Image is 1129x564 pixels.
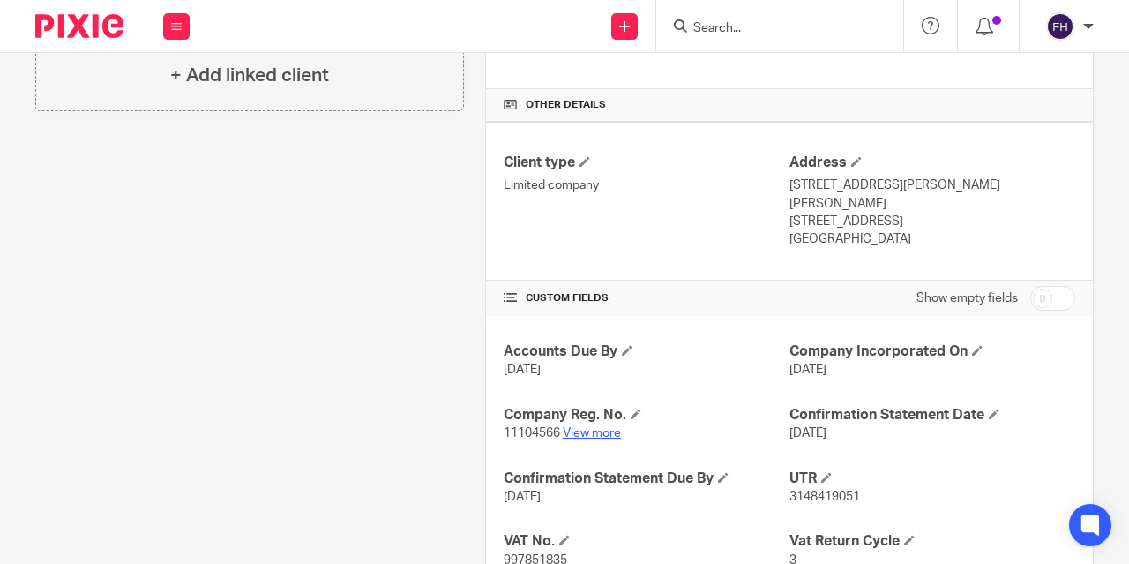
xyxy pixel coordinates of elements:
[692,21,850,37] input: Search
[35,14,123,38] img: Pixie
[504,291,789,305] h4: CUSTOM FIELDS
[789,406,1075,425] h4: Confirmation Statement Date
[504,427,560,440] span: 11104566
[170,62,329,89] h4: + Add linked client
[789,342,1075,361] h4: Company Incorporated On
[504,491,541,503] span: [DATE]
[526,98,606,112] span: Other details
[789,213,1075,230] p: [STREET_ADDRESS]
[789,532,1075,551] h4: Vat Return Cycle
[504,154,789,172] h4: Client type
[789,230,1075,248] p: [GEOGRAPHIC_DATA]
[789,364,826,376] span: [DATE]
[789,491,860,503] span: 3148419051
[504,342,789,361] h4: Accounts Due By
[789,470,1075,488] h4: UTR
[504,532,789,551] h4: VAT No.
[504,406,789,425] h4: Company Reg. No.
[916,290,1018,307] label: Show empty fields
[789,177,1075,213] p: [STREET_ADDRESS][PERSON_NAME][PERSON_NAME]
[504,470,789,488] h4: Confirmation Statement Due By
[563,427,621,440] a: View more
[789,154,1075,172] h4: Address
[504,364,541,376] span: [DATE]
[504,177,789,194] p: Limited company
[789,427,826,440] span: [DATE]
[1046,12,1074,41] img: svg%3E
